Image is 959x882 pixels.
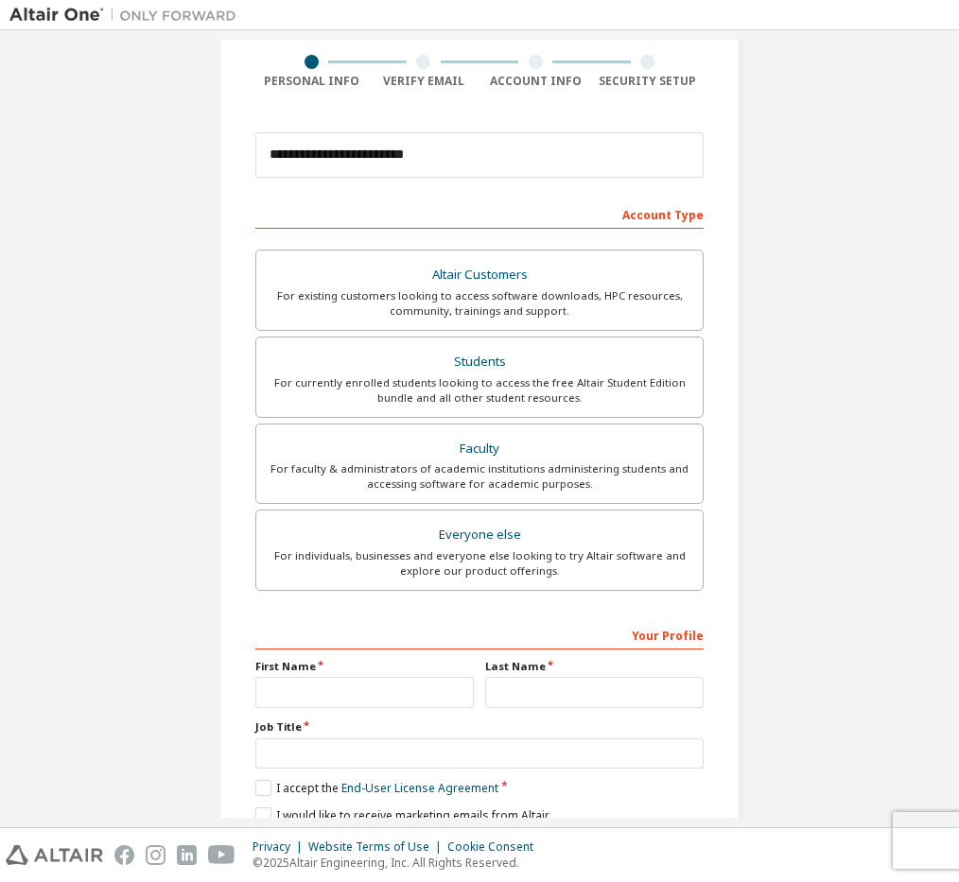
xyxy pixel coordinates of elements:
img: Altair One [9,6,246,25]
label: First Name [255,659,474,674]
img: linkedin.svg [177,845,197,865]
div: Website Terms of Use [308,839,447,855]
img: instagram.svg [146,845,166,865]
div: Altair Customers [268,262,691,288]
p: © 2025 Altair Engineering, Inc. All Rights Reserved. [253,855,545,871]
img: youtube.svg [208,845,235,865]
div: Faculty [268,436,691,462]
div: Students [268,349,691,375]
label: Job Title [255,719,704,735]
label: I would like to receive marketing emails from Altair [255,807,549,823]
div: Account Type [255,199,704,229]
div: For currently enrolled students looking to access the free Altair Student Edition bundle and all ... [268,375,691,406]
div: For existing customers looking to access software downloads, HPC resources, community, trainings ... [268,288,691,319]
label: I accept the [255,780,498,796]
div: Security Setup [592,74,705,89]
div: Everyone else [268,522,691,548]
img: altair_logo.svg [6,845,103,865]
img: facebook.svg [114,845,134,865]
div: For faculty & administrators of academic institutions administering students and accessing softwa... [268,461,691,492]
div: Verify Email [368,74,480,89]
div: Your Profile [255,619,704,649]
div: Privacy [253,839,308,855]
label: Last Name [485,659,704,674]
div: Cookie Consent [447,839,545,855]
div: Account Info [479,74,592,89]
div: For individuals, businesses and everyone else looking to try Altair software and explore our prod... [268,548,691,579]
a: End-User License Agreement [341,780,498,796]
div: Personal Info [255,74,368,89]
